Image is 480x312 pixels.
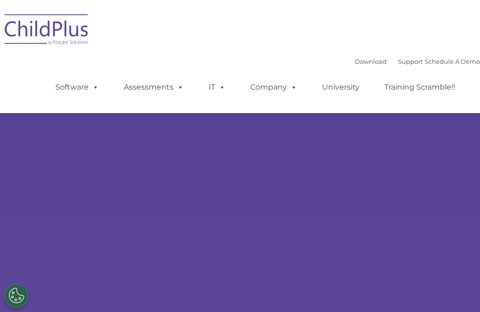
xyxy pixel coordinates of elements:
[398,58,423,65] a: Support
[355,58,480,65] font: |
[241,78,307,97] a: Company
[199,78,235,97] a: IT
[46,78,108,97] a: Software
[375,78,465,97] a: Training Scramble!!
[355,58,387,65] a: Download
[313,78,369,97] a: University
[5,284,28,307] button: Cookies Settings
[425,58,480,65] a: Schedule A Demo
[114,78,193,97] a: Assessments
